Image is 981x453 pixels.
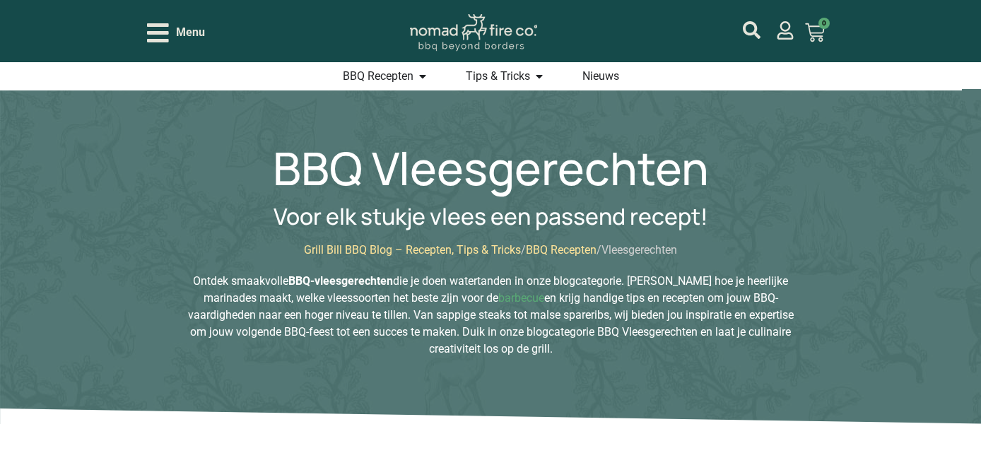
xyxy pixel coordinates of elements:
a: barbecue [498,291,544,305]
a: mijn account [776,21,794,40]
a: BBQ Recepten [343,68,413,85]
a: 0 [788,14,842,51]
div: Open/Close Menu [147,20,205,45]
span: Vleesgerechten [601,243,677,257]
h2: Voor elk stukje vlees een passend recept! [274,205,708,228]
p: Ontdek smaakvolle die je doen watertanden in onze blogcategorie. [PERSON_NAME] hoe je heerlijke m... [187,273,794,358]
span: 0 [818,18,830,29]
a: Tips & Tricks [466,68,530,85]
a: BBQ Recepten [526,243,597,257]
span: Menu [176,24,205,41]
a: Nieuws [582,68,619,85]
a: mijn account [743,21,760,39]
span: / [597,243,601,257]
img: Nomad Logo [410,14,537,52]
strong: BBQ-vleesgerechten [288,274,393,288]
span: / [521,243,526,257]
h1: BBQ Vleesgerechten [273,146,709,191]
a: Grill Bill BBQ Blog – Recepten, Tips & Tricks [304,243,521,257]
